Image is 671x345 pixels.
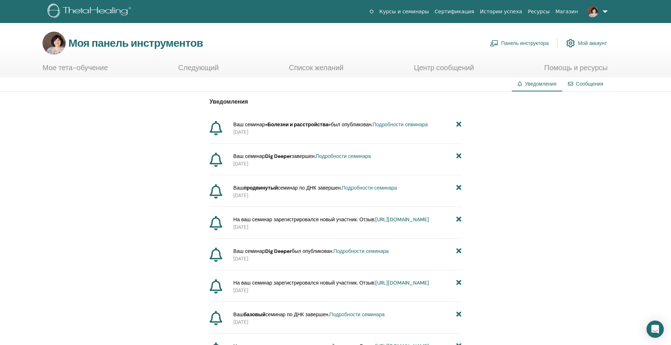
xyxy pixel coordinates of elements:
[233,192,248,199] font: [DATE]
[544,63,608,72] font: Помощь и ресурсы
[477,5,525,18] a: Истории успеха
[414,63,474,72] font: Центр сообщений
[48,4,134,20] img: logo.png
[544,63,608,77] a: Помощь и ресурсы
[375,216,429,223] a: [URL][DOMAIN_NAME]
[525,5,553,18] a: Ресурсы
[233,121,265,128] font: Ваш семинар
[178,63,219,77] a: Следующий
[292,248,334,254] font: был опубликован.
[233,185,243,191] font: Ваш
[43,63,108,72] font: Мое тета-обучение
[334,248,389,254] a: Подробности семинара
[578,40,607,47] font: Мой аккаунт
[528,9,550,14] font: Ресурсы
[233,287,248,294] font: [DATE]
[289,63,344,72] font: Список желаний
[292,153,316,159] font: завершен.
[233,311,243,318] font: Ваш
[43,63,108,77] a: Мое тета-обучение
[376,5,432,18] a: Курсы и семинары
[243,311,265,318] font: базовый
[587,6,598,17] img: default.jpg
[243,185,278,191] font: продвинутый
[566,35,607,51] a: Мой аккаунт
[367,5,376,18] a: О
[210,98,248,105] font: Уведомления
[278,185,342,191] font: семинар по ДНК завершен.
[43,32,66,55] img: default.jpg
[370,9,373,14] font: О
[379,9,429,14] font: Курсы и семинары
[555,9,578,14] font: Магазин
[435,9,474,14] font: Сертификация
[432,5,477,18] a: Сертификация
[576,81,603,87] a: Сообщения
[490,35,549,51] a: Панель инструктора
[233,129,248,135] font: [DATE]
[375,280,429,286] a: [URL][DOMAIN_NAME]
[372,121,428,128] a: Подробности семинара
[233,319,248,325] font: [DATE]
[265,311,329,318] font: семинар по ДНК завершен.
[233,160,248,167] font: [DATE]
[330,311,385,318] a: Подробности семинара
[265,153,292,159] font: Dig Deeper
[233,255,248,262] font: [DATE]
[553,5,581,18] a: Магазин
[331,121,372,128] font: был опубликован.
[233,216,375,223] font: На ваш семинар зарегистрировался новый участник. Отзыв:
[289,63,344,77] a: Список желаний
[178,63,219,72] font: Следующий
[265,248,292,254] font: Dig Deeper
[501,40,549,47] font: Панель инструктора
[490,40,498,46] img: chalkboard-teacher.svg
[233,153,265,159] font: Ваш семинар
[265,121,331,128] font: «Болезни и расстройства»
[525,81,556,87] font: Уведомления
[342,185,397,191] a: Подробности семинара
[233,280,375,286] font: На ваш семинар зарегистрировался новый участник. Отзыв:
[647,321,664,338] div: Open Intercom Messenger
[414,63,474,77] a: Центр сообщений
[233,224,248,230] font: [DATE]
[316,153,371,159] a: Подробности семинара
[566,37,575,49] img: cog.svg
[233,248,265,254] font: Ваш семинар
[480,9,522,14] font: Истории успеха
[68,36,203,50] font: Моя панель инструментов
